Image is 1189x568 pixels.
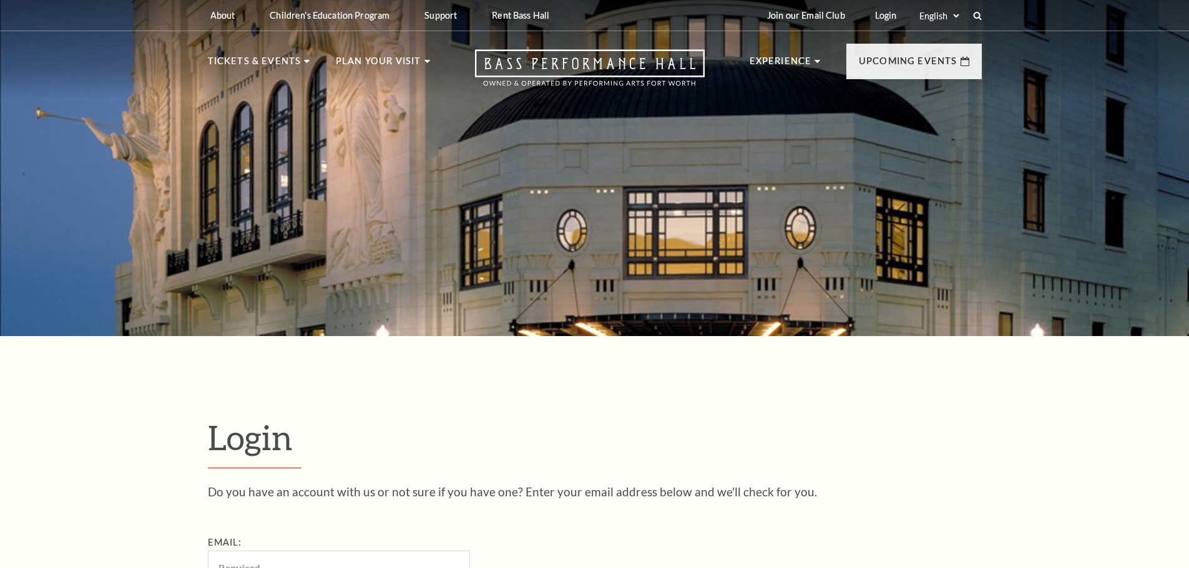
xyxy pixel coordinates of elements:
[859,54,957,76] p: Upcoming Events
[210,10,235,21] p: About
[208,486,982,498] p: Do you have an account with us or not sure if you have one? Enter your email address below and we...
[750,54,812,76] p: Experience
[492,10,549,21] p: Rent Bass Hall
[917,10,961,22] select: Select:
[208,537,242,547] label: Email:
[208,417,293,457] span: Login
[336,54,421,76] p: Plan Your Visit
[208,54,301,76] p: Tickets & Events
[424,10,457,21] p: Support
[270,10,389,21] p: Children's Education Program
